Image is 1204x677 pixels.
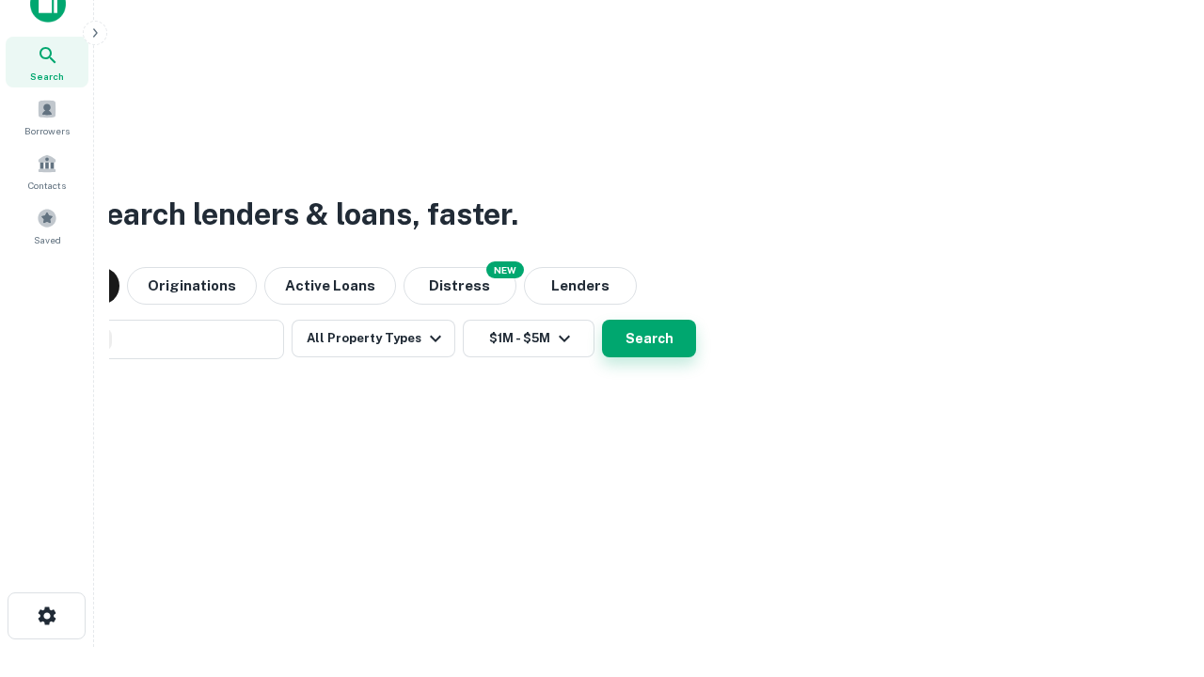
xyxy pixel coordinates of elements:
span: Borrowers [24,123,70,138]
h3: Search lenders & loans, faster. [86,192,518,237]
button: Search [602,320,696,357]
span: Saved [34,232,61,247]
a: Saved [6,200,88,251]
button: Search distressed loans with lien and other non-mortgage details. [404,267,516,305]
iframe: Chat Widget [1110,527,1204,617]
button: Lenders [524,267,637,305]
button: $1M - $5M [463,320,594,357]
button: All Property Types [292,320,455,357]
span: Contacts [28,178,66,193]
button: Active Loans [264,267,396,305]
button: Originations [127,267,257,305]
div: NEW [486,261,524,278]
span: Search [30,69,64,84]
a: Contacts [6,146,88,197]
a: Borrowers [6,91,88,142]
a: Search [6,37,88,87]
